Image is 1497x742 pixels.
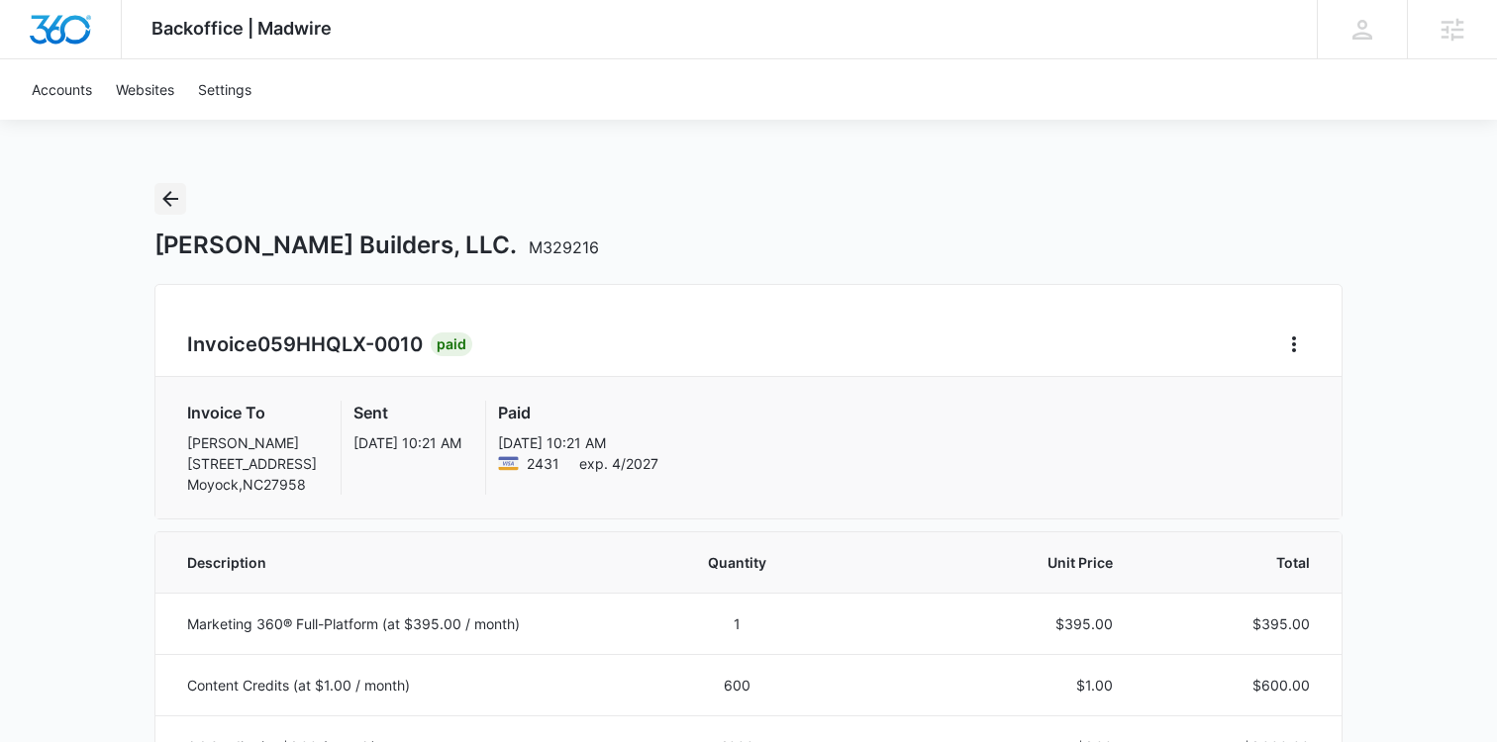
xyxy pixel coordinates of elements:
p: $1.00 [848,675,1113,696]
a: Accounts [20,59,104,120]
h2: Invoice [187,329,431,359]
span: Quantity [674,552,801,573]
span: exp. 4/2027 [579,453,658,474]
span: Unit Price [848,552,1113,573]
h1: [PERSON_NAME] Builders, LLC. [154,231,599,260]
div: Paid [431,332,472,356]
p: Content Credits (at $1.00 / month) [187,675,627,696]
span: Backoffice | Madwire [151,18,332,39]
button: Home [1278,328,1310,360]
span: M329216 [529,237,599,257]
p: $395.00 [1160,613,1310,634]
button: Back [154,183,186,215]
h3: Invoice To [187,401,317,424]
span: 059HHQLX-0010 [257,332,423,356]
p: [DATE] 10:21 AM [353,432,461,453]
a: Websites [104,59,186,120]
p: $600.00 [1160,675,1310,696]
h3: Sent [353,401,461,424]
a: Settings [186,59,263,120]
p: [DATE] 10:21 AM [498,432,658,453]
td: 1 [650,593,825,654]
span: Description [187,552,627,573]
span: Visa ending with [527,453,559,474]
span: Total [1160,552,1310,573]
td: 600 [650,654,825,715]
p: Marketing 360® Full-Platform (at $395.00 / month) [187,613,627,634]
p: [PERSON_NAME] [STREET_ADDRESS] Moyock , NC 27958 [187,432,317,495]
h3: Paid [498,401,658,424]
p: $395.00 [848,613,1113,634]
